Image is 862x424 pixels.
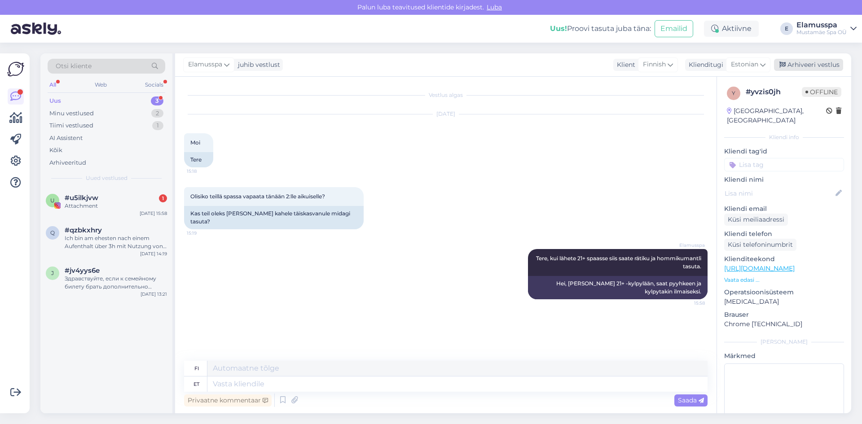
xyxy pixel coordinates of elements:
[152,121,163,130] div: 1
[724,310,844,319] p: Brauser
[190,139,200,146] span: Moi
[724,254,844,264] p: Klienditeekond
[796,22,847,29] div: Elamusspa
[802,87,841,97] span: Offline
[49,134,83,143] div: AI Assistent
[550,23,651,34] div: Proovi tasuta juba täna:
[724,175,844,184] p: Kliendi nimi
[49,109,94,118] div: Minu vestlused
[724,229,844,239] p: Kliendi telefon
[184,110,708,118] div: [DATE]
[724,133,844,141] div: Kliendi info
[731,60,758,70] span: Estonian
[86,174,128,182] span: Uued vestlused
[655,20,693,37] button: Emailid
[151,96,163,105] div: 3
[671,300,705,306] span: 15:58
[528,276,708,299] div: Hei, [PERSON_NAME] 21+ -kylpylään, saat pyyhkeen ja kylpytakin ilmaiseksi.
[184,394,272,407] div: Privaatne kommentaar
[49,96,61,105] div: Uus
[613,60,635,70] div: Klient
[184,206,364,229] div: Kas teil oleks [PERSON_NAME] kahele täiskasvanule midagi tasuta?
[65,234,167,250] div: Ich bin am ehesten nach einem Aufenthalt über 3h mit Nutzung von Sauna und Whirlpool
[724,158,844,171] input: Lisa tag
[151,109,163,118] div: 2
[190,193,325,200] span: Olisiko teillä spassa vapaata tänään 2:lle aikuiselle?
[56,61,92,71] span: Otsi kliente
[704,21,759,37] div: Aktiivne
[725,188,834,198] input: Lisa nimi
[724,147,844,156] p: Kliendi tag'id
[141,291,167,297] div: [DATE] 13:21
[50,229,55,236] span: q
[727,106,826,125] div: [GEOGRAPHIC_DATA], [GEOGRAPHIC_DATA]
[724,288,844,297] p: Operatsioonisüsteem
[732,90,735,96] span: y
[796,22,857,36] a: ElamusspaMustamäe Spa OÜ
[7,61,24,78] img: Askly Logo
[484,3,505,11] span: Luba
[93,79,109,91] div: Web
[678,396,704,404] span: Saada
[643,60,666,70] span: Finnish
[194,376,199,392] div: et
[234,60,280,70] div: juhib vestlust
[184,152,213,167] div: Tere
[724,338,844,346] div: [PERSON_NAME]
[184,91,708,99] div: Vestlus algas
[159,194,167,202] div: 1
[796,29,847,36] div: Mustamäe Spa OÜ
[187,168,220,175] span: 15:18
[780,22,793,35] div: E
[550,24,567,33] b: Uus!
[65,202,167,210] div: Attachment
[143,79,165,91] div: Socials
[724,214,788,226] div: Küsi meiliaadressi
[724,276,844,284] p: Vaata edasi ...
[65,226,102,234] span: #qzbkxhry
[746,87,802,97] div: # yvzis0jh
[724,239,796,251] div: Küsi telefoninumbrit
[536,255,703,270] span: Tere, kui lähete 21+ spaasse siis saate rätiku ja hommikumantli tasuta.
[188,60,222,70] span: Elamusspa
[65,194,98,202] span: #u5ilkjvw
[194,361,199,376] div: fi
[671,242,705,249] span: Elamusspa
[140,250,167,257] div: [DATE] 14:19
[65,275,167,291] div: Здравствуйте, если к семейному билету брать дополнительно детский, какая будет стоимость?, [DATE]
[724,351,844,361] p: Märkmed
[187,230,220,236] span: 15:19
[724,264,795,272] a: [URL][DOMAIN_NAME]
[724,204,844,214] p: Kliendi email
[49,121,93,130] div: Tiimi vestlused
[685,60,723,70] div: Klienditugi
[50,197,55,204] span: u
[49,146,62,155] div: Kõik
[49,158,86,167] div: Arhiveeritud
[724,297,844,306] p: [MEDICAL_DATA]
[65,267,100,275] span: #jv4yys6e
[48,79,58,91] div: All
[51,270,54,276] span: j
[774,59,843,71] div: Arhiveeri vestlus
[140,210,167,217] div: [DATE] 15:58
[724,319,844,329] p: Chrome [TECHNICAL_ID]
